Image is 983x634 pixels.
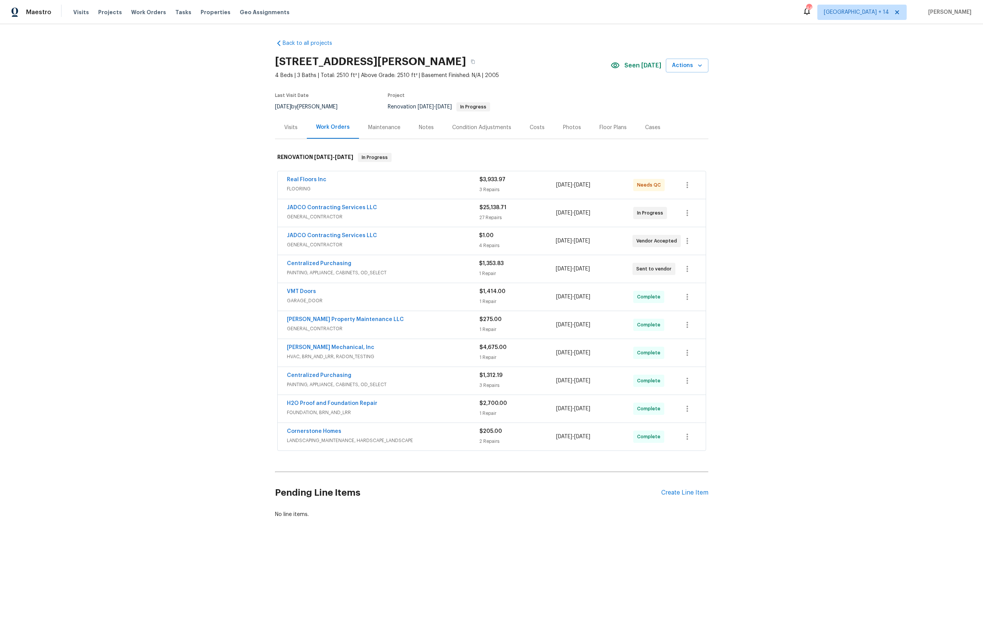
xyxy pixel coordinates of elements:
[574,434,590,439] span: [DATE]
[287,317,404,322] a: [PERSON_NAME] Property Maintenance LLC
[479,345,507,350] span: $4,675.00
[287,409,479,416] span: FOUNDATION, BRN_AND_LRR
[287,297,479,305] span: GARAGE_DOOR
[556,294,572,300] span: [DATE]
[556,210,572,216] span: [DATE]
[479,354,557,361] div: 1 Repair
[466,55,480,69] button: Copy Address
[556,377,590,385] span: -
[637,405,664,413] span: Complete
[636,237,680,245] span: Vendor Accepted
[131,8,166,16] span: Work Orders
[925,8,971,16] span: [PERSON_NAME]
[275,39,349,47] a: Back to all projects
[556,433,590,441] span: -
[637,433,664,441] span: Complete
[287,381,479,388] span: PAINTING, APPLIANCE, CABINETS, OD_SELECT
[287,345,374,350] a: [PERSON_NAME] Mechanical, Inc
[287,269,479,277] span: PAINTING, APPLIANCE, CABINETS, OD_SELECT
[287,353,479,360] span: HVAC, BRN_AND_LRR, RADON_TESTING
[556,182,572,188] span: [DATE]
[479,298,557,305] div: 1 Repair
[637,321,664,329] span: Complete
[479,289,505,294] span: $1,414.00
[574,182,590,188] span: [DATE]
[824,8,889,16] span: [GEOGRAPHIC_DATA] + 14
[479,270,556,277] div: 1 Repair
[637,293,664,301] span: Complete
[479,261,504,266] span: $1,353.83
[479,326,557,333] div: 1 Repair
[624,62,661,69] span: Seen [DATE]
[479,410,557,417] div: 1 Repair
[556,378,572,383] span: [DATE]
[479,242,556,249] div: 4 Repairs
[479,233,494,238] span: $1.00
[556,293,590,301] span: -
[287,261,351,266] a: Centralized Purchasing
[287,325,479,333] span: GENERAL_CONTRACTOR
[556,405,590,413] span: -
[574,294,590,300] span: [DATE]
[287,185,479,193] span: FLOORING
[574,238,590,244] span: [DATE]
[457,105,489,109] span: In Progress
[556,265,590,273] span: -
[287,373,351,378] a: Centralized Purchasing
[636,265,675,273] span: Sent to vendor
[240,8,290,16] span: Geo Assignments
[201,8,231,16] span: Properties
[556,209,590,217] span: -
[418,104,452,110] span: -
[287,241,479,249] span: GENERAL_CONTRACTOR
[556,349,590,357] span: -
[666,59,708,73] button: Actions
[574,350,590,355] span: [DATE]
[479,205,506,210] span: $25,138.71
[287,289,316,294] a: VMT Doors
[556,434,572,439] span: [DATE]
[479,317,502,322] span: $275.00
[314,154,333,160] span: [DATE]
[452,124,511,131] div: Condition Adjustments
[479,214,557,221] div: 27 Repairs
[287,205,377,210] a: JADCO Contracting Services LLC
[275,145,708,170] div: RENOVATION [DATE]-[DATE]In Progress
[479,382,557,389] div: 3 Repairs
[175,10,191,15] span: Tasks
[556,181,590,189] span: -
[26,8,51,16] span: Maestro
[530,124,545,131] div: Costs
[368,124,400,131] div: Maintenance
[284,124,298,131] div: Visits
[479,437,557,445] div: 2 Repairs
[419,124,434,131] div: Notes
[637,209,666,217] span: In Progress
[672,61,702,70] span: Actions
[316,123,350,131] div: Work Orders
[645,124,660,131] div: Cases
[335,154,353,160] span: [DATE]
[574,406,590,411] span: [DATE]
[661,489,708,496] div: Create Line Item
[806,5,812,12] div: 448
[98,8,122,16] span: Projects
[275,72,611,79] span: 4 Beds | 3 Baths | Total: 2510 ft² | Above Grade: 2510 ft² | Basement Finished: N/A | 2005
[277,153,353,162] h6: RENOVATION
[556,321,590,329] span: -
[275,93,309,98] span: Last Visit Date
[275,104,291,110] span: [DATE]
[479,429,502,434] span: $205.00
[479,401,507,406] span: $2,700.00
[556,237,590,245] span: -
[275,511,708,518] div: No line items.
[556,238,572,244] span: [DATE]
[287,233,377,238] a: JADCO Contracting Services LLC
[479,186,557,193] div: 3 Repairs
[637,377,664,385] span: Complete
[574,210,590,216] span: [DATE]
[556,406,572,411] span: [DATE]
[388,104,490,110] span: Renovation
[479,373,502,378] span: $1,312.19
[314,154,353,160] span: -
